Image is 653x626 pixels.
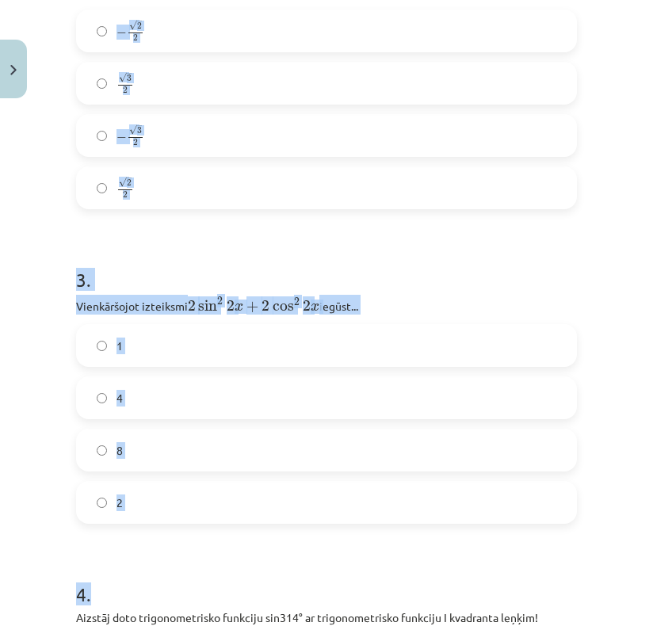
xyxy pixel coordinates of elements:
span: 3 [127,75,132,82]
input: 8 [97,445,107,456]
span: 2 [133,35,138,42]
img: icon-close-lesson-0947bae3869378f0d4975bcd49f059093ad1ed9edebbc8119c70593378902aed.svg [10,65,17,75]
p: Vienkāršojot izteiksmi iegūst... [76,295,577,315]
span: √ [119,73,127,82]
span: 2 [137,23,142,30]
span: 2 [123,87,128,94]
span: 2 [116,494,123,511]
span: cos [273,303,294,311]
span: 8 [116,442,123,459]
span: x [235,303,243,311]
span: √ [129,21,137,30]
span: 2 [127,180,132,187]
span: 2 [303,300,311,311]
input: 1 [97,341,107,351]
span: √ [129,125,137,135]
span: 2 [133,139,138,147]
input: 2 [97,498,107,508]
span: + [246,301,258,312]
span: − [116,133,127,143]
span: 2 [217,297,223,305]
span: 2 [123,192,128,199]
h1: 4 . [76,555,577,605]
span: − [116,29,127,38]
span: √ [119,177,127,187]
span: sin [198,300,217,311]
span: x [311,303,319,311]
span: 4 [116,390,123,407]
span: 2 [227,300,235,311]
span: 1 [116,338,123,354]
span: 2 [262,300,269,311]
span: 2 [294,298,300,306]
h1: 3 . [76,241,577,290]
input: 4 [97,393,107,403]
p: Aizstāj doto trigonometrisko funkciju sin314° ar trigonometrisko funkciju I kvadranta leņķim! [76,609,577,626]
span: 2 [188,300,196,311]
span: 3 [137,128,142,135]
